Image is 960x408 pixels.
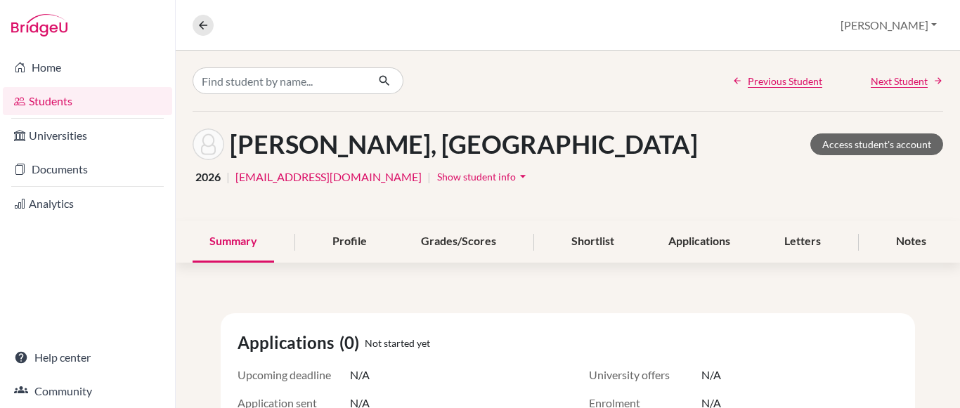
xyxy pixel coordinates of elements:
[871,74,928,88] span: Next Student
[193,221,274,263] div: Summary
[3,87,172,115] a: Students
[554,221,631,263] div: Shortlist
[238,367,350,383] span: Upcoming deadline
[871,74,943,88] a: Next Student
[651,221,747,263] div: Applications
[427,169,431,185] span: |
[3,155,172,183] a: Documents
[3,343,172,371] a: Help center
[365,336,430,350] span: Not started yet
[339,330,365,355] span: (0)
[879,221,943,263] div: Notes
[810,133,943,155] a: Access student's account
[436,166,531,187] button: Show student infoarrow_drop_down
[226,169,230,185] span: |
[732,74,822,88] a: Previous Student
[748,74,822,88] span: Previous Student
[437,171,516,183] span: Show student info
[767,221,838,263] div: Letters
[238,330,339,355] span: Applications
[350,367,370,383] span: N/A
[3,121,172,150] a: Universities
[589,367,701,383] span: University offers
[316,221,384,263] div: Profile
[11,14,67,37] img: Bridge-U
[3,53,172,81] a: Home
[516,169,530,183] i: arrow_drop_down
[193,129,224,160] img: ITATI AZCONA RUELAS's avatar
[235,169,422,185] a: [EMAIL_ADDRESS][DOMAIN_NAME]
[195,169,221,185] span: 2026
[834,12,943,39] button: [PERSON_NAME]
[3,377,172,405] a: Community
[701,367,721,383] span: N/A
[404,221,513,263] div: Grades/Scores
[193,67,367,94] input: Find student by name...
[230,129,698,159] h1: [PERSON_NAME], [GEOGRAPHIC_DATA]
[3,190,172,218] a: Analytics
